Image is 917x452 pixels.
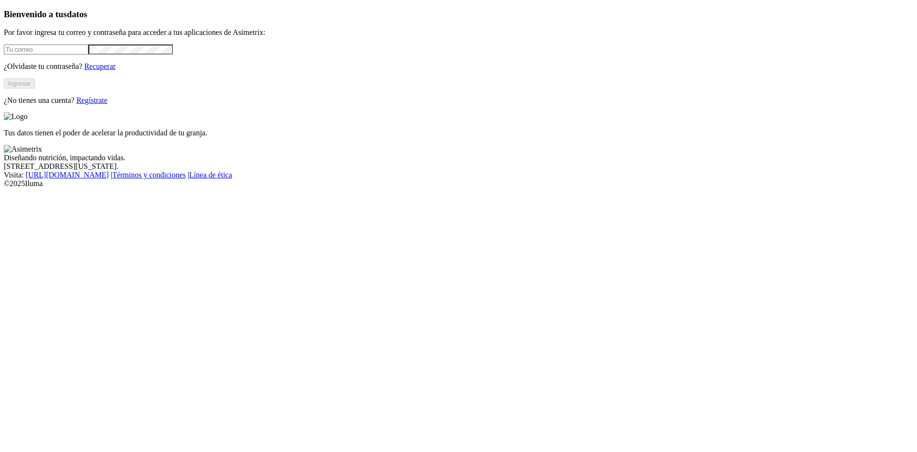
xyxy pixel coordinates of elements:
button: Ingresar [4,78,35,88]
a: Regístrate [76,96,107,104]
img: Logo [4,112,28,121]
p: ¿Olvidaste tu contraseña? [4,62,913,71]
p: ¿No tienes una cuenta? [4,96,913,105]
a: Línea de ética [189,171,232,179]
div: Visita : | | [4,171,913,179]
div: © 2025 Iluma [4,179,913,188]
a: Términos y condiciones [112,171,186,179]
p: Tus datos tienen el poder de acelerar la productividad de tu granja. [4,129,913,137]
div: [STREET_ADDRESS][US_STATE]. [4,162,913,171]
input: Tu correo [4,44,88,55]
a: Recuperar [84,62,116,70]
p: Por favor ingresa tu correo y contraseña para acceder a tus aplicaciones de Asimetrix: [4,28,913,37]
h3: Bienvenido a tus [4,9,913,20]
div: Diseñando nutrición, impactando vidas. [4,154,913,162]
span: datos [67,9,87,19]
img: Asimetrix [4,145,42,154]
a: [URL][DOMAIN_NAME] [26,171,109,179]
